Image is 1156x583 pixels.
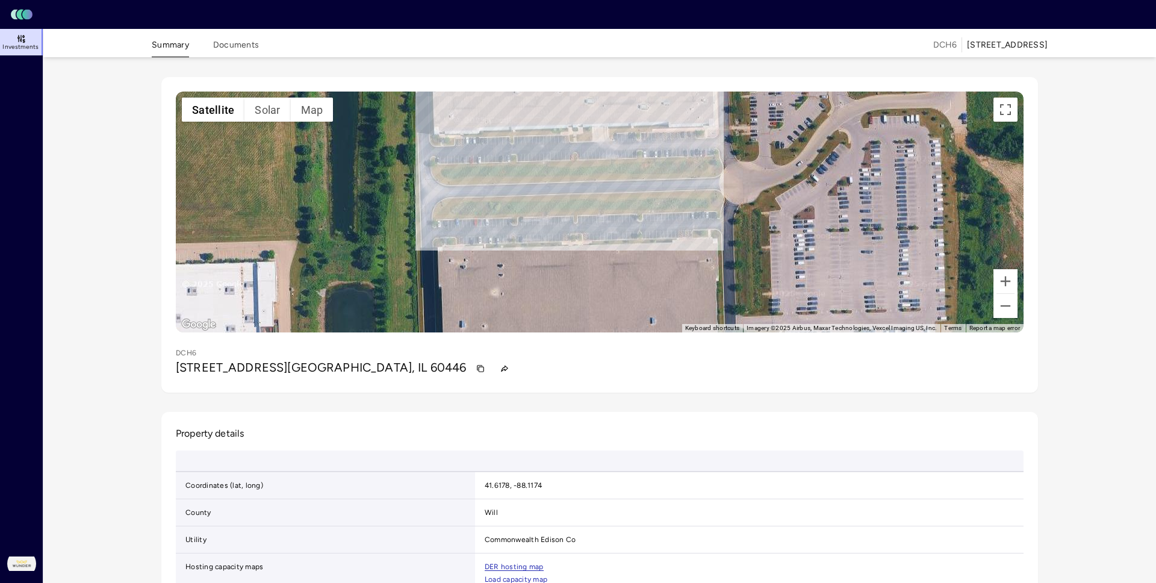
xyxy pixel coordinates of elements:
[475,499,1057,526] td: Will
[176,526,475,553] td: Utility
[179,317,219,332] img: Google
[993,294,1018,318] button: Zoom out
[7,549,36,578] img: Wunder
[485,563,544,571] a: DER hosting map
[182,98,244,122] button: Show satellite imagery
[179,317,219,332] a: Open this area in Google Maps (opens a new window)
[176,499,475,526] td: County
[685,324,740,332] button: Keyboard shortcuts
[967,39,1048,52] div: [STREET_ADDRESS]
[2,43,39,51] span: Investments
[287,360,466,375] span: [GEOGRAPHIC_DATA], IL 60446
[475,526,1057,553] td: Commonwealth Edison Co
[969,325,1021,331] a: Report a map error
[747,325,937,331] span: Imagery ©2025 Airbus, Maxar Technologies, Vexcel Imaging US, Inc.
[993,269,1018,293] button: Zoom in
[944,325,962,331] a: Terms (opens in new tab)
[933,39,957,52] span: DCH6
[213,39,259,57] button: Documents
[176,360,287,375] span: [STREET_ADDRESS]
[244,98,290,122] button: Show solar potential
[176,426,1024,441] h2: Property details
[152,39,189,57] button: Summary
[176,347,196,359] p: DCH6
[152,31,259,57] div: tabs
[993,98,1018,122] button: Toggle fullscreen view
[291,98,334,122] button: Show street map
[475,472,1057,499] td: 41.6178, -88.1174
[176,472,475,499] td: Coordinates (lat, long)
